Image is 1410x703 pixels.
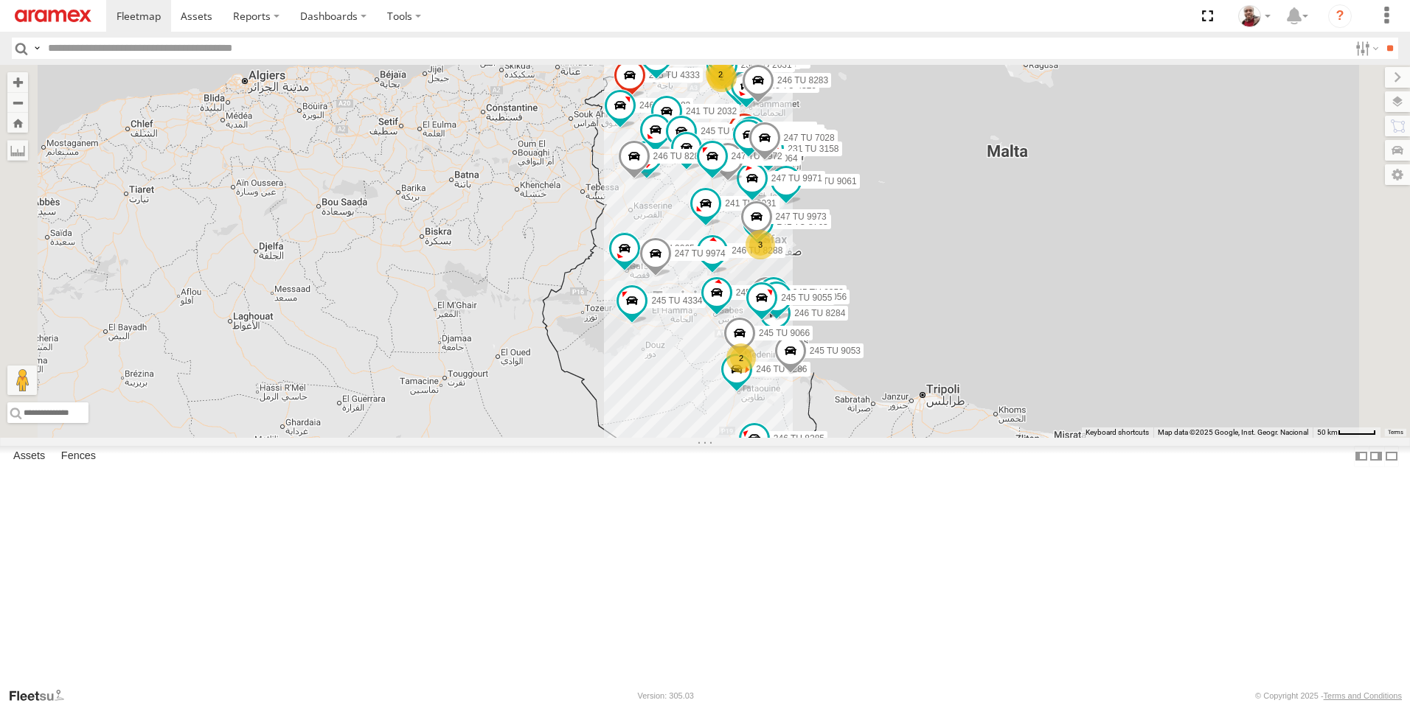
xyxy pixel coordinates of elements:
[747,154,798,164] span: 245 TU 9064
[1158,428,1308,436] span: Map data ©2025 Google, Inst. Geogr. Nacional
[686,106,737,116] span: 241 TU 2032
[776,211,827,222] span: 247 TU 9973
[701,126,751,136] span: 245 TU 9060
[1324,691,1402,700] a: Terms and Conditions
[653,152,704,162] span: 246 TU 8289
[736,288,787,298] span: 245 TU 9057
[706,60,735,89] div: 2
[794,309,845,319] span: 246 TU 8284
[732,151,782,161] span: 247 TU 9972
[1350,38,1381,59] label: Search Filter Options
[781,293,832,303] span: 245 TU 9055
[784,133,835,144] span: 247 TU 7028
[774,433,824,444] span: 246 TU 8285
[1255,691,1402,700] div: © Copyright 2025 -
[651,295,702,306] span: 245 TU 4334
[54,446,103,466] label: Fences
[810,346,861,356] span: 245 TU 9053
[771,173,822,183] span: 247 TU 9971
[771,127,822,137] span: 245 TU 9062
[732,246,782,256] span: 246 TU 8288
[1233,5,1276,27] div: Majdi Ghannoudi
[726,343,756,373] div: 2
[1388,430,1403,436] a: Terms
[8,688,76,703] a: Visit our Website
[1328,4,1352,28] i: ?
[7,113,28,133] button: Zoom Home
[1369,446,1383,467] label: Dock Summary Table to the Right
[741,60,792,70] span: 234 TU 2631
[793,288,844,298] span: 245 TU 9058
[1317,428,1338,436] span: 50 km
[1385,164,1410,185] label: Map Settings
[1313,427,1381,438] button: Map Scale: 50 km per 48 pixels
[756,364,807,374] span: 246 TU 8286
[725,198,776,209] span: 241 TU 2031
[675,248,726,259] span: 247 TU 9974
[6,446,52,466] label: Assets
[7,366,37,395] button: Drag Pegman onto the map to open Street View
[759,329,810,339] span: 245 TU 9066
[805,176,856,186] span: 245 TU 9061
[31,38,43,59] label: Search Query
[788,144,838,155] span: 231 TU 3158
[639,100,690,111] span: 246 TU 8282
[649,70,700,80] span: 245 TU 4333
[777,75,828,85] span: 246 TU 8283
[1384,446,1399,467] label: Hide Summary Table
[1354,446,1369,467] label: Dock Summary Table to the Left
[7,92,28,113] button: Zoom out
[7,72,28,92] button: Zoom in
[638,691,694,700] div: Version: 305.03
[1086,427,1149,438] button: Keyboard shortcuts
[7,140,28,161] label: Measure
[15,10,91,22] img: aramex-logo.svg
[746,230,775,259] div: 3
[644,243,695,253] span: 245 TU 9065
